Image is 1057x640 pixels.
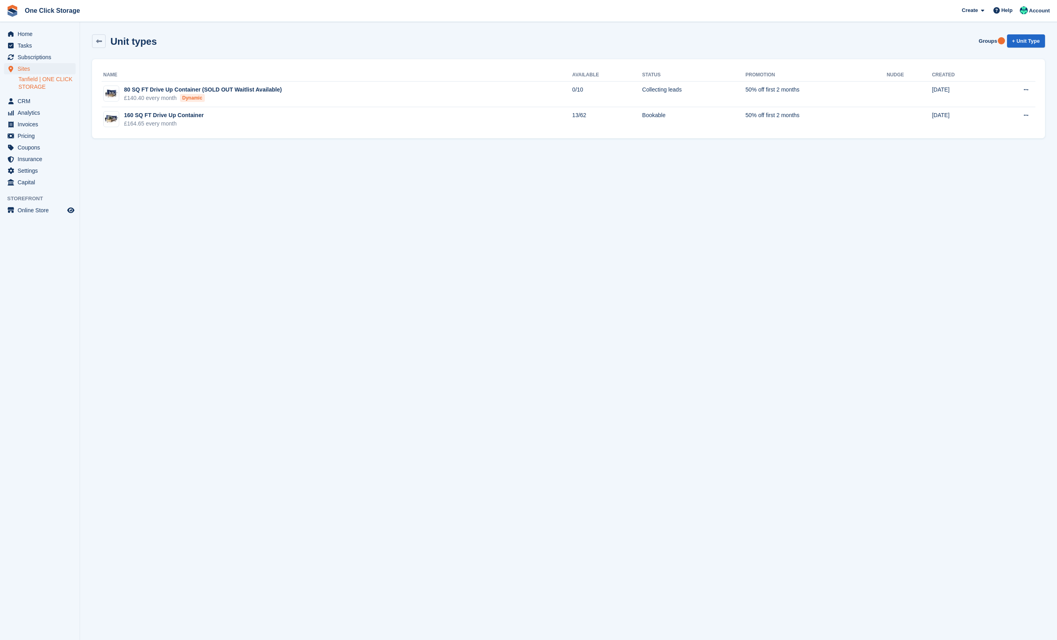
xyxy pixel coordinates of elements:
[642,82,745,107] td: Collecting leads
[18,130,66,142] span: Pricing
[18,76,76,91] a: Tanfield | ONE CLICK STORAGE
[104,88,119,100] img: 10-ft-container.jpg
[962,6,978,14] span: Create
[4,40,76,51] a: menu
[110,36,157,47] h2: Unit types
[4,177,76,188] a: menu
[4,52,76,63] a: menu
[4,28,76,40] a: menu
[18,205,66,216] span: Online Store
[18,96,66,107] span: CRM
[4,205,76,216] a: menu
[7,195,80,203] span: Storefront
[124,120,204,128] div: £164.65 every month
[642,107,745,132] td: Bookable
[975,34,1000,48] a: Groups
[745,82,887,107] td: 50% off first 2 months
[642,69,745,82] th: Status
[18,107,66,118] span: Analytics
[6,5,18,17] img: stora-icon-8386f47178a22dfd0bd8f6a31ec36ba5ce8667c1dd55bd0f319d3a0aa187defe.svg
[4,142,76,153] a: menu
[4,130,76,142] a: menu
[66,205,76,215] a: Preview store
[4,63,76,74] a: menu
[124,111,204,120] div: 160 SQ FT Drive Up Container
[18,154,66,165] span: Insurance
[1029,7,1050,15] span: Account
[4,96,76,107] a: menu
[1007,34,1045,48] a: + Unit Type
[104,113,119,125] img: 20-ft-container%20(43).jpg
[1001,6,1013,14] span: Help
[124,94,282,102] div: £140.40 every month
[18,40,66,51] span: Tasks
[102,69,572,82] th: Name
[932,69,991,82] th: Created
[745,69,887,82] th: Promotion
[4,154,76,165] a: menu
[18,142,66,153] span: Coupons
[18,119,66,130] span: Invoices
[4,165,76,176] a: menu
[745,107,887,132] td: 50% off first 2 months
[572,69,642,82] th: Available
[932,107,991,132] td: [DATE]
[124,86,282,94] div: 80 SQ FT Drive Up Container (SOLD OUT Waitlist Available)
[572,107,642,132] td: 13/62
[18,28,66,40] span: Home
[18,63,66,74] span: Sites
[18,165,66,176] span: Settings
[998,37,1005,44] div: Tooltip anchor
[4,119,76,130] a: menu
[18,177,66,188] span: Capital
[180,94,205,102] div: Dynamic
[18,52,66,63] span: Subscriptions
[1020,6,1028,14] img: Katy Forster
[572,82,642,107] td: 0/10
[22,4,83,17] a: One Click Storage
[4,107,76,118] a: menu
[887,69,932,82] th: Nudge
[932,82,991,107] td: [DATE]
